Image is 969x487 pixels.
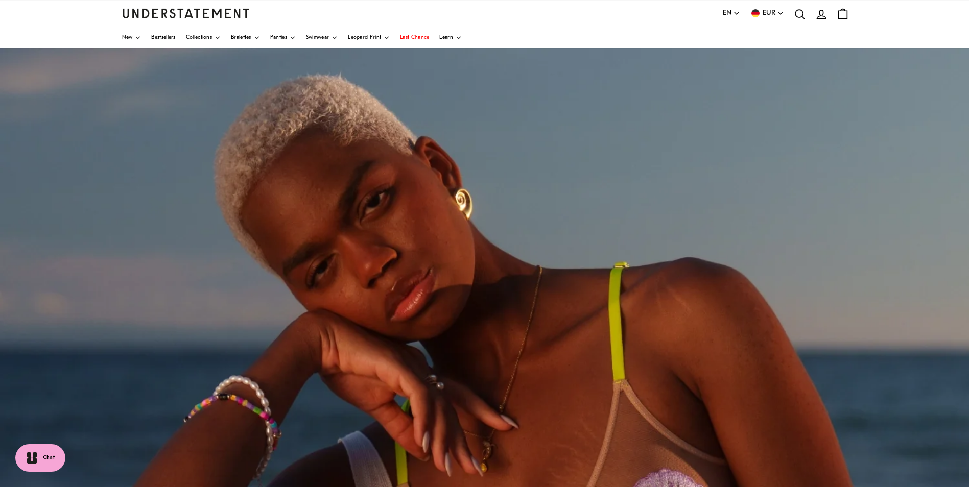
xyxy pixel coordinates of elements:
[400,35,429,40] span: Last Chance
[122,9,250,18] a: Understatement Homepage
[723,8,731,19] span: EN
[270,27,296,48] a: Panties
[231,27,260,48] a: Bralettes
[43,454,55,462] span: Chat
[723,8,740,19] button: EN
[151,35,175,40] span: Bestsellers
[306,35,329,40] span: Swimwear
[439,27,462,48] a: Learn
[122,27,141,48] a: New
[186,27,221,48] a: Collections
[400,27,429,48] a: Last Chance
[15,444,65,472] button: Chat
[186,35,212,40] span: Collections
[151,27,175,48] a: Bestsellers
[348,35,381,40] span: Leopard Print
[348,27,390,48] a: Leopard Print
[763,8,775,19] span: EUR
[306,27,338,48] a: Swimwear
[750,8,784,19] button: EUR
[270,35,287,40] span: Panties
[231,35,251,40] span: Bralettes
[439,35,453,40] span: Learn
[122,35,133,40] span: New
